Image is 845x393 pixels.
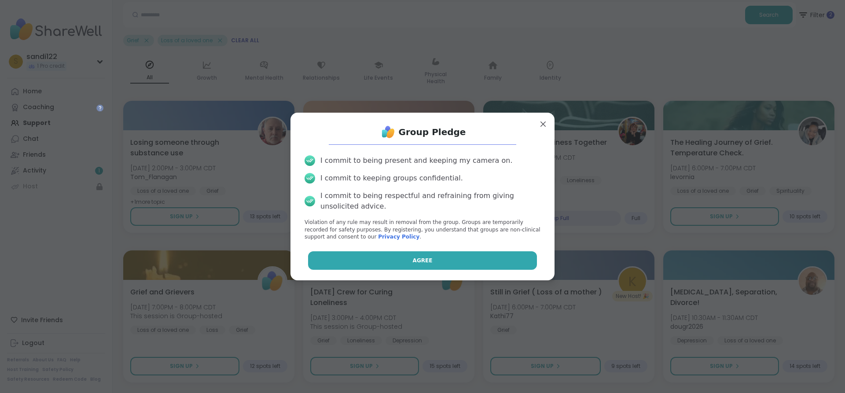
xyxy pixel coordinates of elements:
div: I commit to being present and keeping my camera on. [320,155,512,166]
p: Violation of any rule may result in removal from the group. Groups are temporarily recorded for s... [305,219,540,241]
a: Privacy Policy [378,234,419,240]
div: I commit to keeping groups confidential. [320,173,463,184]
span: Agree [413,257,433,264]
button: Agree [308,251,537,270]
div: I commit to being respectful and refraining from giving unsolicited advice. [320,191,540,212]
img: ShareWell Logo [379,123,397,141]
iframe: Spotlight [96,104,103,111]
h1: Group Pledge [399,126,466,138]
